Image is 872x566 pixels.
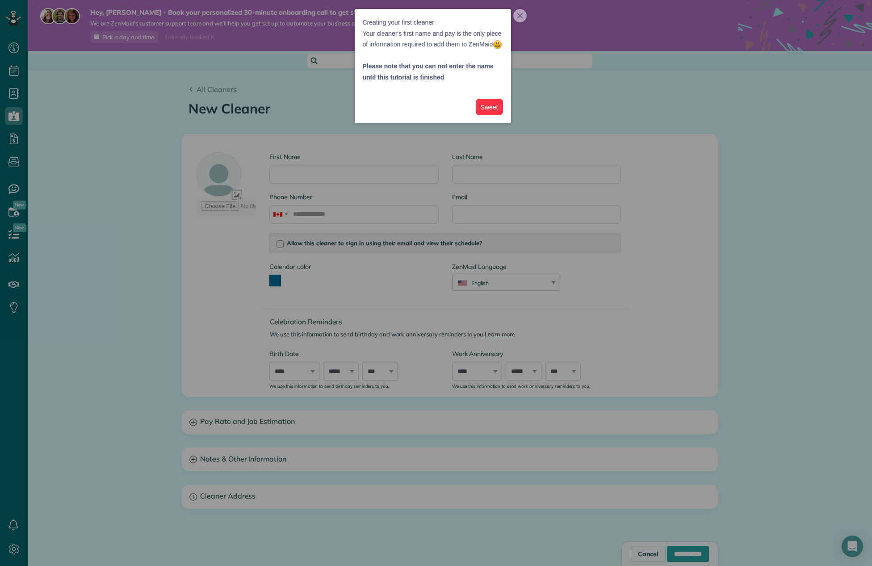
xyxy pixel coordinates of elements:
[476,99,503,115] button: Sweet
[363,17,503,50] p: Creating your first cleaner Your cleaner's first name and pay is the only piece of information re...
[355,9,511,123] div: Creating your first cleanerYour cleaner&amp;#39;s first name and pay is the only piece of informa...
[513,9,527,22] button: close,
[363,63,494,81] strong: Please note that you can not enter the name until this tutorial is finished
[493,40,502,49] img: :smiley:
